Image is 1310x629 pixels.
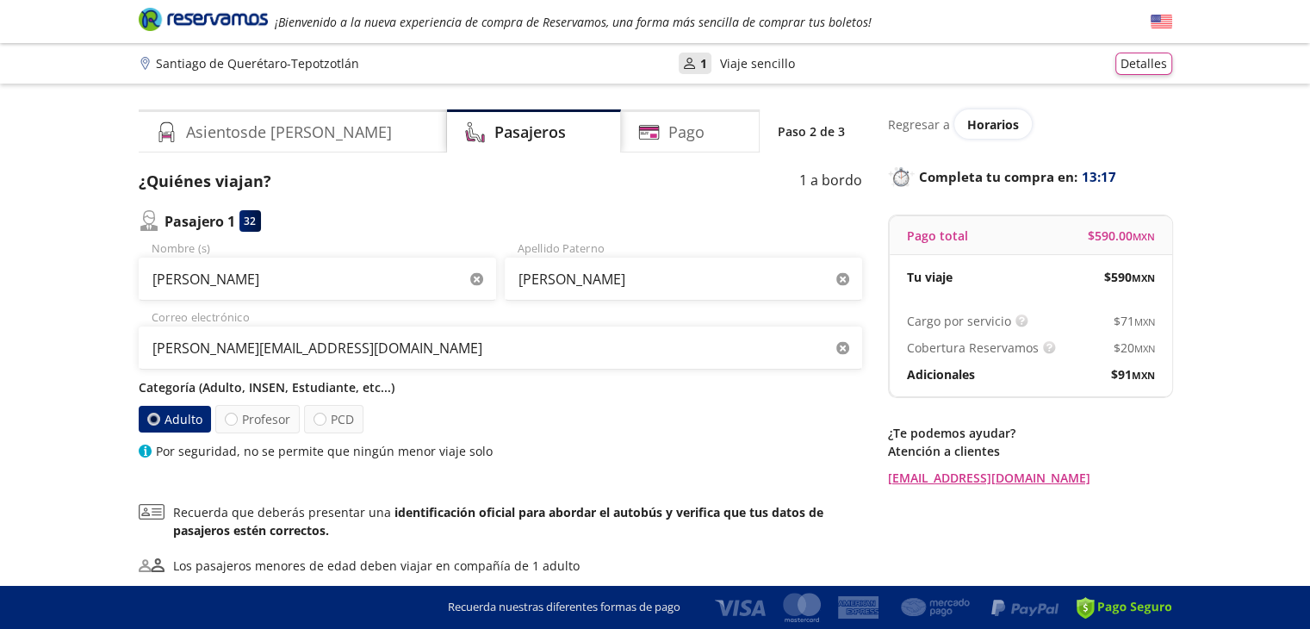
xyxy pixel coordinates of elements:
p: Pasajero 1 [165,211,235,232]
i: Brand Logo [139,6,268,32]
p: Completa tu compra en : [888,165,1172,189]
p: Santiago de Querétaro - Tepotzotlán [156,54,359,72]
p: Cargo por servicio [907,312,1011,330]
p: Categoría (Adulto, INSEN, Estudiante, etc...) [139,378,862,396]
span: Horarios [967,116,1019,133]
input: Nombre (s) [139,258,496,301]
p: Paso 2 de 3 [778,122,845,140]
a: [EMAIL_ADDRESS][DOMAIN_NAME] [888,469,1172,487]
h4: Asientos de [PERSON_NAME] [186,121,392,144]
small: MXN [1134,342,1155,355]
label: Adulto [137,405,213,433]
p: 1 [700,54,707,72]
p: Recuerda que deberás presentar una [173,503,862,539]
p: 1 a bordo [799,170,862,193]
input: Correo electrónico [139,327,862,370]
p: Recuerda nuestras diferentes formas de pago [448,599,680,616]
div: 32 [239,210,261,232]
p: Regresar a [888,115,950,134]
p: Atención a clientes [888,442,1172,460]
b: identificación oficial para abordar el autobús y verifica que tus datos de pasajeros estén correc... [173,504,823,539]
button: Detalles [1115,53,1172,75]
p: ¿Te podemos ayudar? [888,424,1172,442]
div: Regresar a ver horarios [888,109,1172,139]
small: MXN [1132,369,1155,382]
small: MXN [1133,230,1155,243]
p: Cobertura Reservamos [907,339,1039,357]
p: Adicionales [907,365,975,383]
h4: Pasajeros [494,121,566,144]
span: $ 590 [1104,268,1155,286]
span: $ 20 [1114,339,1155,357]
div: Los pasajeros menores de edad deben viajar en compañía de 1 adulto [173,557,580,575]
p: Pago total [907,227,968,245]
span: $ 590.00 [1088,227,1155,245]
span: $ 71 [1114,312,1155,330]
small: MXN [1132,271,1155,284]
span: 13:17 [1082,167,1116,187]
input: Apellido Paterno [505,258,862,301]
span: $ 91 [1111,365,1155,383]
p: ¿Quiénes viajan? [139,170,271,193]
label: Profesor [215,405,300,433]
p: Tu viaje [907,268,953,286]
label: PCD [304,405,363,433]
a: Brand Logo [139,6,268,37]
em: ¡Bienvenido a la nueva experiencia de compra de Reservamos, una forma más sencilla de comprar tus... [275,14,872,30]
h4: Pago [668,121,705,144]
button: English [1151,11,1172,33]
small: MXN [1134,315,1155,328]
p: Viaje sencillo [720,54,795,72]
p: Por seguridad, no se permite que ningún menor viaje solo [156,442,493,460]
